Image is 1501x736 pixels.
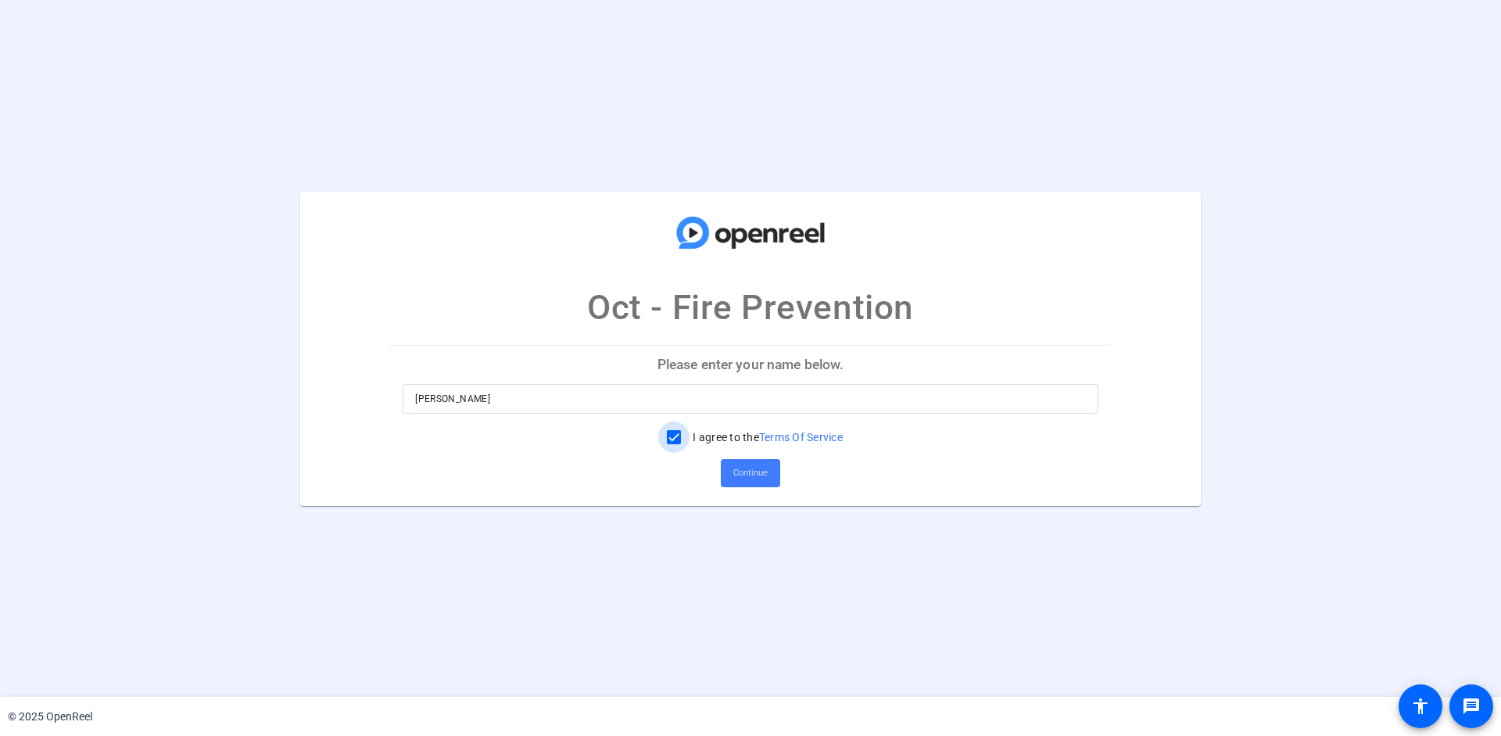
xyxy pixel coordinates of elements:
[721,459,780,487] button: Continue
[672,206,829,258] img: company-logo
[733,461,768,485] span: Continue
[690,429,843,445] label: I agree to the
[1462,697,1481,716] mat-icon: message
[759,431,843,443] a: Terms Of Service
[390,346,1111,383] p: Please enter your name below.
[587,282,914,333] p: Oct - Fire Prevention
[1411,697,1430,716] mat-icon: accessibility
[8,709,92,725] div: © 2025 OpenReel
[415,390,1086,408] input: Enter your name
